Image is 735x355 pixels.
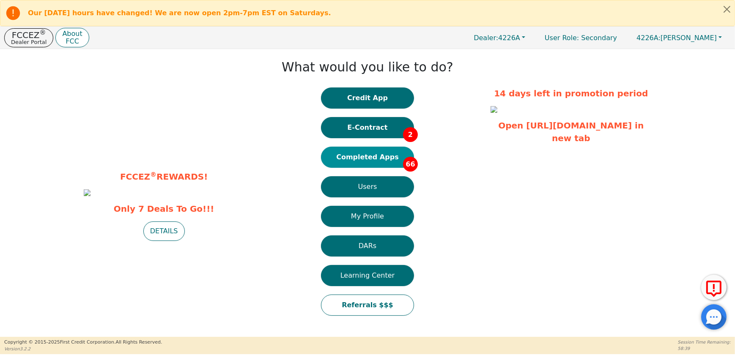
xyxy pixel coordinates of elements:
p: Dealer Portal [11,39,47,45]
p: Secondary [536,30,625,46]
sup: ® [40,29,46,36]
span: 4226A: [636,34,661,42]
span: [PERSON_NAME] [636,34,717,42]
button: Users [321,176,414,197]
button: DARs [321,235,414,257]
p: FCC [62,38,82,45]
p: FCCEZ REWARDS! [84,170,244,183]
img: 19b29c58-e189-46ae-8318-f2ed95a0dfc9 [491,106,497,113]
sup: ® [150,171,156,178]
button: AboutFCC [55,28,89,48]
button: FCCEZ®Dealer Portal [4,28,53,47]
a: Open [URL][DOMAIN_NAME] in new tab [498,120,644,143]
button: Referrals $$$ [321,295,414,316]
span: All Rights Reserved. [115,339,162,345]
p: About [62,30,82,37]
button: DETAILS [143,221,185,241]
img: 213e19f6-63fe-4103-85ff-8e1e046a4197 [84,189,91,196]
button: Learning Center [321,265,414,286]
button: Close alert [719,0,735,18]
a: User Role: Secondary [536,30,625,46]
button: E-Contract2 [321,117,414,138]
b: Our [DATE] hours have changed! We are now open 2pm-7pm EST on Saturdays. [28,9,331,17]
button: Dealer:4226A [465,31,534,44]
span: 2 [403,127,418,142]
p: Session Time Remaining: [678,339,731,345]
span: Dealer: [474,34,498,42]
span: 4226A [474,34,520,42]
button: Credit App [321,87,414,109]
p: Copyright © 2015- 2025 First Credit Corporation. [4,339,162,346]
p: 14 days left in promotion period [491,87,651,100]
p: 58:39 [678,345,731,352]
button: 4226A:[PERSON_NAME] [628,31,731,44]
span: User Role : [545,34,579,42]
span: Only 7 Deals To Go!!! [84,202,244,215]
button: Completed Apps66 [321,147,414,168]
button: My Profile [321,206,414,227]
p: Version 3.2.2 [4,346,162,352]
button: Report Error to FCC [701,275,727,300]
span: 66 [403,157,418,172]
h1: What would you like to do? [282,60,453,75]
p: FCCEZ [11,31,47,39]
